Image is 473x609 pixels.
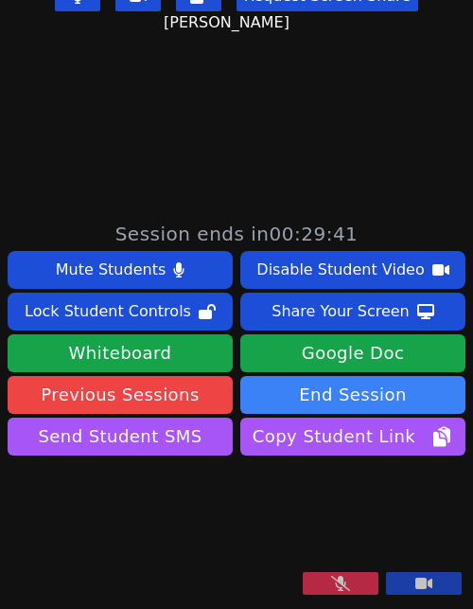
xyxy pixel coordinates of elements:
[256,255,424,285] div: Disable Student Video
[270,223,359,245] time: 00:29:41
[8,376,233,414] a: Previous Sessions
[8,293,233,331] button: Lock Student Controls
[56,255,166,285] div: Mute Students
[164,11,294,34] span: [PERSON_NAME]
[240,334,465,372] a: Google Doc
[8,334,233,372] button: Whiteboard
[8,418,233,456] button: Send Student SMS
[240,293,465,331] button: Share Your Screen
[272,296,410,327] div: Share Your Screen
[240,376,465,414] button: End Session
[115,221,359,247] span: Session ends in
[253,423,453,450] span: Copy Student Link
[240,418,465,456] button: Copy Student Link
[240,251,465,289] button: Disable Student Video
[8,251,233,289] button: Mute Students
[25,296,191,327] div: Lock Student Controls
